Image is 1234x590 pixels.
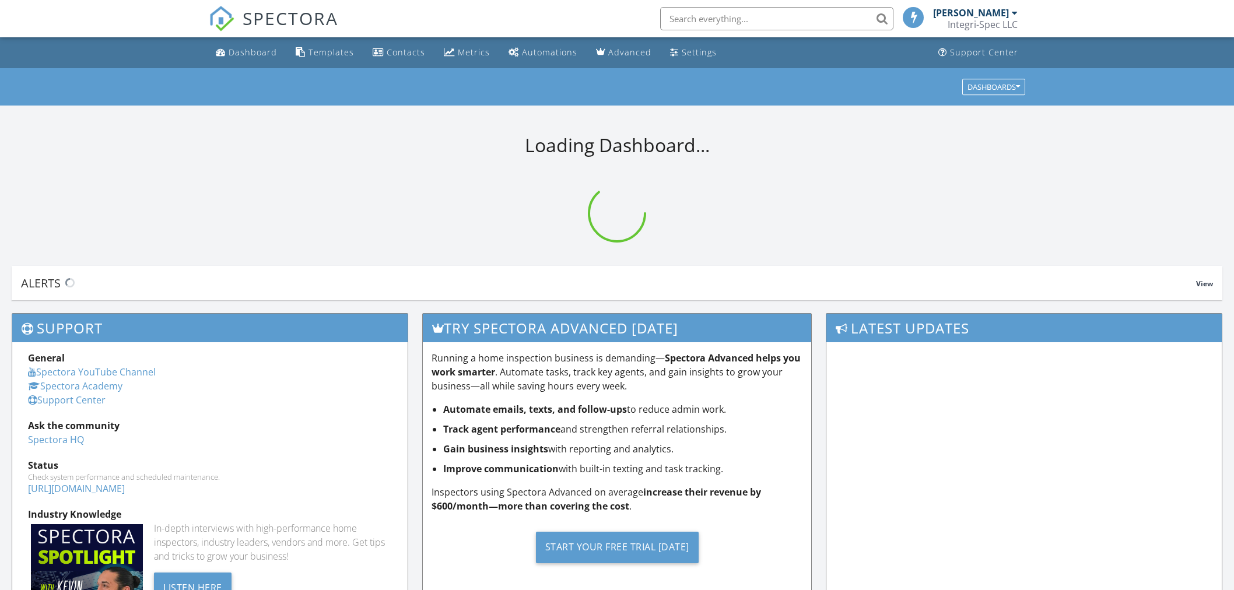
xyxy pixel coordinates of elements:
[934,42,1023,64] a: Support Center
[536,532,699,563] div: Start Your Free Trial [DATE]
[432,351,802,393] p: Running a home inspection business is demanding— . Automate tasks, track key agents, and gain ins...
[28,482,125,495] a: [URL][DOMAIN_NAME]
[458,47,490,58] div: Metrics
[432,485,802,513] p: Inspectors using Spectora Advanced on average .
[665,42,721,64] a: Settings
[432,486,761,512] strong: increase their revenue by $600/month—more than covering the cost
[368,42,430,64] a: Contacts
[432,352,801,378] strong: Spectora Advanced helps you work smarter
[443,442,802,456] li: with reporting and analytics.
[209,16,338,40] a: SPECTORA
[211,42,282,64] a: Dashboard
[28,380,122,392] a: Spectora Academy
[243,6,338,30] span: SPECTORA
[28,507,392,521] div: Industry Knowledge
[443,422,802,436] li: and strengthen referral relationships.
[423,314,811,342] h3: Try spectora advanced [DATE]
[948,19,1018,30] div: Integri-Spec LLC
[504,42,582,64] a: Automations (Basic)
[209,6,234,31] img: The Best Home Inspection Software - Spectora
[28,366,156,378] a: Spectora YouTube Channel
[608,47,651,58] div: Advanced
[522,47,577,58] div: Automations
[12,314,408,342] h3: Support
[826,314,1222,342] h3: Latest Updates
[28,394,106,406] a: Support Center
[291,42,359,64] a: Templates
[443,402,802,416] li: to reduce admin work.
[962,79,1025,95] button: Dashboards
[28,419,392,433] div: Ask the community
[387,47,425,58] div: Contacts
[28,458,392,472] div: Status
[28,472,392,482] div: Check system performance and scheduled maintenance.
[1196,279,1213,289] span: View
[682,47,717,58] div: Settings
[967,83,1020,91] div: Dashboards
[950,47,1018,58] div: Support Center
[443,462,802,476] li: with built-in texting and task tracking.
[154,521,392,563] div: In-depth interviews with high-performance home inspectors, industry leaders, vendors and more. Ge...
[308,47,354,58] div: Templates
[591,42,656,64] a: Advanced
[933,7,1009,19] div: [PERSON_NAME]
[660,7,893,30] input: Search everything...
[443,423,560,436] strong: Track agent performance
[443,442,548,455] strong: Gain business insights
[28,352,65,364] strong: General
[21,275,1196,291] div: Alerts
[443,403,627,416] strong: Automate emails, texts, and follow-ups
[443,462,559,475] strong: Improve communication
[439,42,495,64] a: Metrics
[229,47,277,58] div: Dashboard
[432,522,802,572] a: Start Your Free Trial [DATE]
[28,433,84,446] a: Spectora HQ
